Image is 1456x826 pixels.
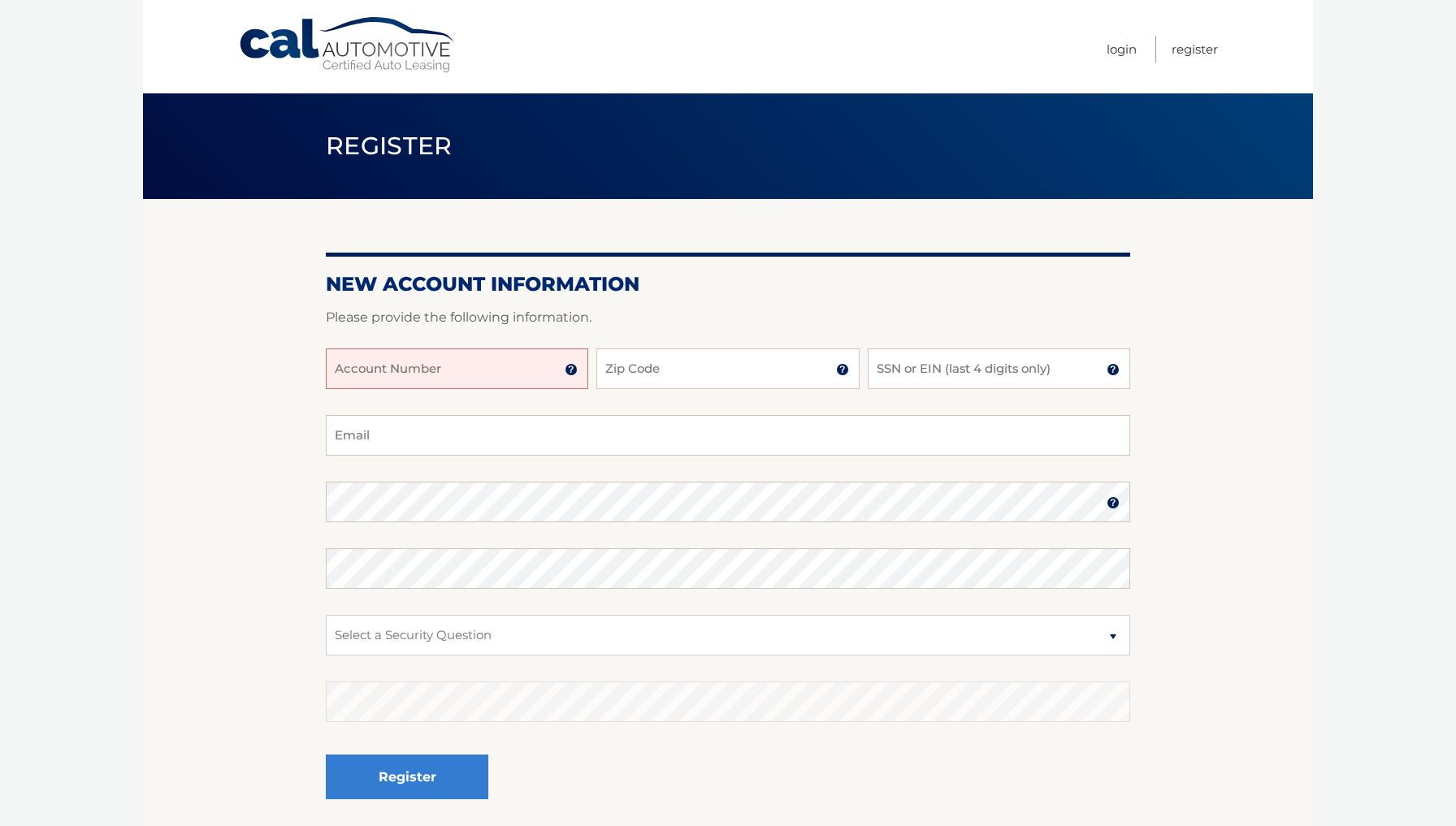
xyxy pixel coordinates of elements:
a: Login [1107,36,1137,63]
a: Cal Automotive [238,16,457,74]
a: Register [1172,36,1218,63]
img: tooltip.svg [836,363,849,376]
p: Please provide the following information. [326,306,1130,329]
input: Zip Code [596,348,859,389]
button: Register [326,755,488,799]
input: Email [326,415,1130,456]
input: Account Number [326,348,588,389]
span: Register [326,131,453,161]
img: tooltip.svg [1107,363,1120,376]
img: tooltip.svg [1107,496,1120,509]
img: tooltip.svg [565,363,578,376]
input: SSN or EIN (last 4 digits only) [868,348,1130,389]
h2: New Account Information [326,272,1130,296]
